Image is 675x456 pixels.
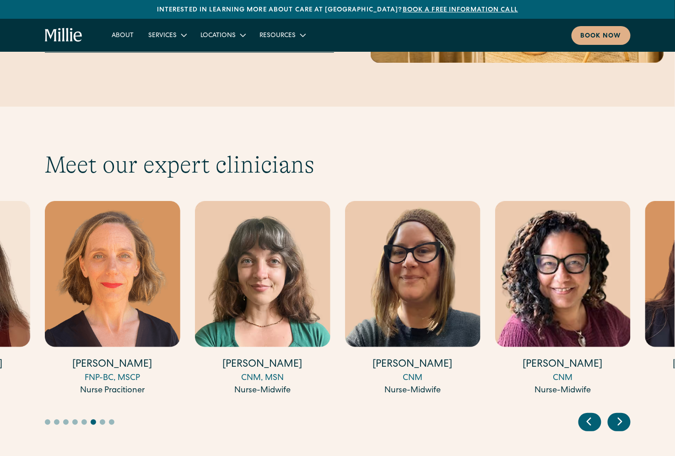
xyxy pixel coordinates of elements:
h4: [PERSON_NAME] [495,358,631,372]
button: Go to slide 8 [109,419,114,425]
div: FNP-BC, MSCP [45,372,180,385]
div: Next slide [608,413,631,431]
div: Resources [252,27,312,43]
div: 13 / 17 [345,201,481,398]
a: [PERSON_NAME]CNMNurse-Midwife [495,201,631,397]
div: Services [141,27,193,43]
button: Go to slide 4 [72,419,78,425]
div: CNM [495,372,631,385]
button: Go to slide 1 [45,419,50,425]
button: Go to slide 3 [63,419,69,425]
div: 11 / 17 [45,201,180,398]
h4: [PERSON_NAME] [345,358,481,372]
div: 14 / 17 [495,201,631,398]
div: CNM [345,372,481,385]
div: Nurse-Midwife [495,385,631,397]
div: Nurse-Midwife [345,385,481,397]
a: [PERSON_NAME]CNM, MSNNurse-Midwife [195,201,330,397]
button: Go to slide 5 [81,419,87,425]
h4: [PERSON_NAME] [195,358,330,372]
button: Go to slide 2 [54,419,59,425]
a: home [45,28,83,43]
button: Go to slide 7 [100,419,105,425]
div: CNM, MSN [195,372,330,385]
a: Book now [572,26,631,45]
h4: [PERSON_NAME] [45,358,180,372]
div: Nurse Pracitioner [45,385,180,397]
a: Book a free information call [403,7,518,13]
div: Previous slide [578,413,601,431]
a: About [104,27,141,43]
div: Resources [259,31,296,41]
div: 12 / 17 [195,201,330,398]
a: [PERSON_NAME]CNMNurse-Midwife [345,201,481,397]
div: Nurse-Midwife [195,385,330,397]
div: Services [148,31,177,41]
div: Locations [200,31,236,41]
div: Book now [581,32,621,41]
div: Locations [193,27,252,43]
h2: Meet our expert clinicians [45,151,631,179]
a: [PERSON_NAME]FNP-BC, MSCPNurse Pracitioner [45,201,180,397]
button: Go to slide 6 [91,419,96,425]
